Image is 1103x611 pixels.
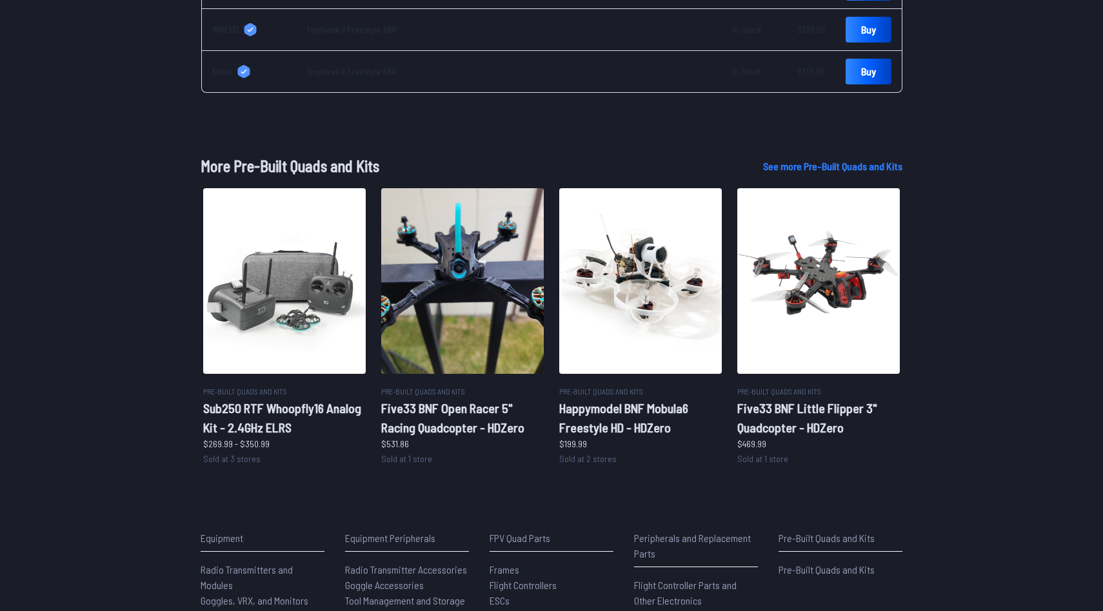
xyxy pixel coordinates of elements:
[345,530,469,546] p: Equipment Peripherals
[201,563,293,591] span: Radio Transmitters and Modules
[306,24,398,35] a: Tinyhawk II Freestyle BNF
[559,437,722,451] p: $199.99
[763,159,902,174] a: See more Pre-Built Quads and Kits
[203,453,261,464] span: Sold at 3 stores
[203,398,366,437] h2: Sub250 RTF Whoopfly16 Analog Kit - 2.4GHz ELRS
[634,577,758,608] a: Flight Controller Parts and Other Electronics
[779,562,902,577] a: Pre-Built Quads and Kits
[737,398,900,437] h2: Five33 BNF Little Flipper 3" Quadcopter - HDZero
[490,594,510,606] span: ESCs
[306,66,398,77] a: Tinyhawk II Freestyle BNF
[787,9,835,51] td: $139.99
[212,23,239,36] span: WREKD
[559,188,722,466] a: imagePre-Built Quads and KitsHappymodel BNF Mobula6 Freestyle HD - HDZero$199.99Sold at 2 stores
[345,562,469,577] a: Radio Transmitter Accessories
[737,453,788,464] span: Sold at 1 store
[203,387,287,396] span: Pre-Built Quads and Kits
[490,577,613,593] a: Flight Controllers
[490,579,557,591] span: Flight Controllers
[212,65,285,78] a: Emax
[345,579,424,591] span: Goggle Accessories
[201,562,324,593] a: Radio Transmitters and Modules
[201,594,308,606] span: Goggles, VRX, and Monitors
[345,594,465,606] span: Tool Management and Storage
[381,437,544,451] p: $531.86
[381,387,465,396] span: Pre-Built Quads and Kits
[345,593,469,608] a: Tool Management and Storage
[787,51,835,93] td: $139.99
[381,453,432,464] span: Sold at 1 store
[203,188,366,466] a: imagePre-Built Quads and KitsSub250 RTF Whoopfly16 Analog Kit - 2.4GHz ELRS$269.99 - $350.99Sold ...
[381,398,544,437] h2: Five33 BNF Open Racer 5" Racing Quadcopter - HDZero
[201,593,324,608] a: Goggles, VRX, and Monitors
[559,398,722,437] h2: Happymodel BNF Mobula6 Freestyle HD - HDZero
[779,530,902,546] p: Pre-Built Quads and Kits
[490,593,613,608] a: ESCs
[212,65,232,78] span: Emax
[345,577,469,593] a: Goggle Accessories
[345,563,467,576] span: Radio Transmitter Accessories
[203,437,366,451] p: $269.99 - $350.99
[559,387,643,396] span: Pre-Built Quads and Kits
[722,9,787,51] td: In Stock
[490,562,613,577] a: Frames
[737,188,900,374] img: image
[722,51,787,93] td: In Stock
[737,188,900,466] a: imagePre-Built Quads and KitsFive33 BNF Little Flipper 3" Quadcopter - HDZero$469.99Sold at 1 store
[201,155,742,178] h1: More Pre-Built Quads and Kits
[634,579,737,606] span: Flight Controller Parts and Other Electronics
[559,453,617,464] span: Sold at 2 stores
[634,530,758,561] p: Peripherals and Replacement Parts
[779,563,875,576] span: Pre-Built Quads and Kits
[846,17,891,43] a: Buy
[846,59,891,84] a: Buy
[212,23,285,36] a: WREKD
[381,188,544,374] img: image
[201,530,324,546] p: Equipment
[737,387,821,396] span: Pre-Built Quads and Kits
[737,437,900,451] p: $469.99
[381,188,544,466] a: imagePre-Built Quads and KitsFive33 BNF Open Racer 5" Racing Quadcopter - HDZero$531.86Sold at 1 ...
[203,188,366,374] img: image
[490,563,519,576] span: Frames
[490,530,613,546] p: FPV Quad Parts
[559,188,722,374] img: image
